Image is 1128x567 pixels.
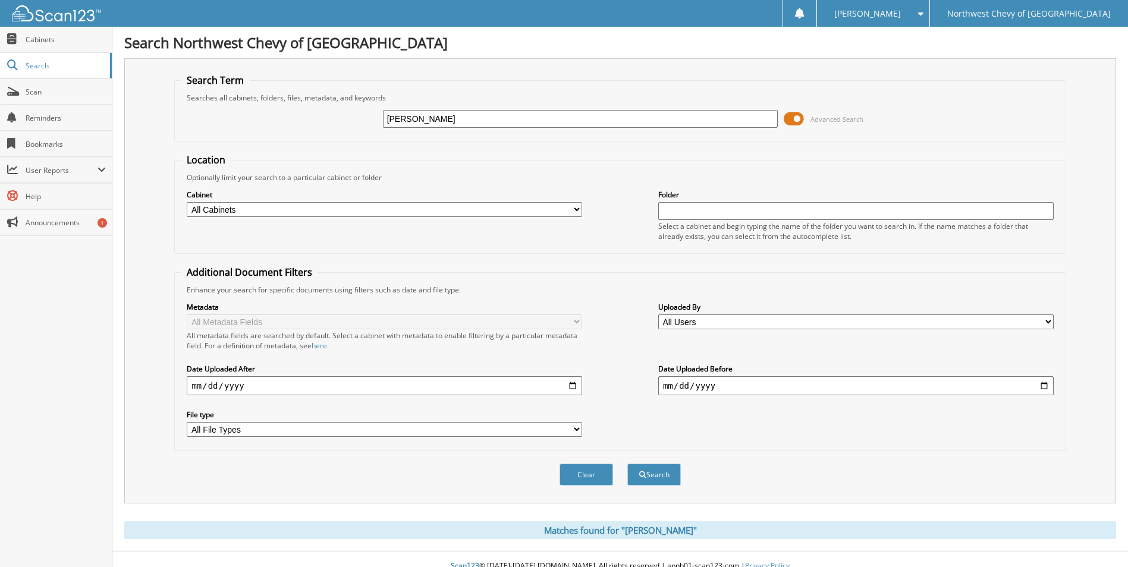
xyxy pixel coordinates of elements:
span: Cabinets [26,34,106,45]
button: Clear [560,464,613,486]
label: Folder [658,190,1054,200]
label: Cabinet [187,190,582,200]
label: Uploaded By [658,302,1054,312]
span: Reminders [26,113,106,123]
span: Bookmarks [26,139,106,149]
span: Northwest Chevy of [GEOGRAPHIC_DATA] [947,10,1111,17]
span: Advanced Search [810,115,863,124]
span: Search [26,61,104,71]
div: Optionally limit your search to a particular cabinet or folder [181,172,1059,182]
div: Matches found for "[PERSON_NAME]" [124,521,1116,539]
label: Date Uploaded After [187,364,582,374]
div: All metadata fields are searched by default. Select a cabinet with metadata to enable filtering b... [187,330,582,351]
input: end [658,376,1054,395]
label: Date Uploaded Before [658,364,1054,374]
span: User Reports [26,165,98,175]
div: Select a cabinet and begin typing the name of the folder you want to search in. If the name match... [658,221,1054,241]
label: File type [187,409,582,420]
h1: Search Northwest Chevy of [GEOGRAPHIC_DATA] [124,33,1116,52]
span: [PERSON_NAME] [834,10,901,17]
span: Announcements [26,218,106,228]
button: Search [627,464,681,486]
label: Metadata [187,302,582,312]
a: here [312,341,327,351]
img: scan123-logo-white.svg [12,5,101,21]
span: Scan [26,87,106,97]
div: 1 [98,218,107,228]
legend: Location [181,153,231,166]
span: Help [26,191,106,201]
legend: Additional Document Filters [181,266,318,279]
div: Enhance your search for specific documents using filters such as date and file type. [181,285,1059,295]
div: Searches all cabinets, folders, files, metadata, and keywords [181,93,1059,103]
legend: Search Term [181,74,250,87]
input: start [187,376,582,395]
